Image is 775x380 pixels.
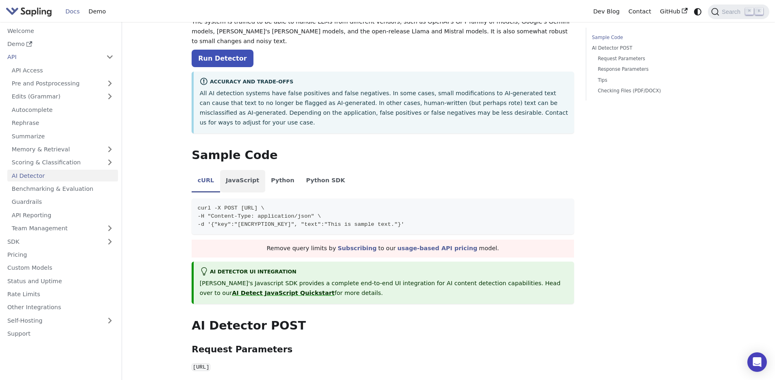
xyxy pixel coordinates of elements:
a: API [3,51,102,63]
a: API Reporting [7,209,118,221]
a: Summarize [7,130,118,142]
a: Scoring & Classification [7,157,118,168]
kbd: K [755,8,763,15]
a: usage-based API pricing [397,245,478,251]
a: GitHub [655,5,692,18]
a: Status and Uptime [3,275,118,287]
a: Dev Blog [589,5,624,18]
a: Guardrails [7,196,118,208]
a: Demo [84,5,110,18]
a: Autocomplete [7,104,118,116]
a: Other Integrations [3,301,118,313]
span: -H "Content-Type: application/json" \ [198,213,321,219]
kbd: ⌘ [745,8,753,15]
div: Accuracy and Trade-offs [200,77,568,87]
li: cURL [192,170,220,193]
a: Sample Code [592,34,702,41]
li: JavaScript [220,170,265,193]
h2: Sample Code [192,148,574,163]
a: Team Management [7,223,118,234]
a: AI Detect JavaScript Quickstart [232,290,334,296]
a: Pricing [3,249,118,261]
a: Demo [3,38,118,50]
li: Python SDK [300,170,351,193]
button: Search (Command+K) [708,4,769,19]
a: SDK [3,236,102,247]
span: -d '{"key":"[ENCRYPTION_KEY]", "text":"This is sample text."}' [198,221,404,227]
button: Collapse sidebar category 'API' [102,51,118,63]
a: Benchmarking & Evaluation [7,183,118,195]
a: Contact [624,5,656,18]
a: Support [3,328,118,340]
span: curl -X POST [URL] \ [198,205,264,211]
h3: Request Parameters [192,344,574,355]
span: Search [719,9,745,15]
li: Python [265,170,300,193]
button: Switch between dark and light mode (currently system mode) [692,6,704,17]
h2: AI Detector POST [192,319,574,333]
a: AI Detector [7,170,118,181]
a: Sapling.ai [6,6,55,17]
div: Remove query limits by to our model. [192,240,574,258]
a: Memory & Retrieval [7,144,118,155]
a: Response Parameters [598,66,699,73]
a: Checking Files (PDF/DOCX) [598,87,699,95]
p: All AI detection systems have false positives and false negatives. In some cases, small modificat... [200,89,568,127]
a: AI Detector POST [592,44,702,52]
a: Pre and Postprocessing [7,78,118,90]
a: Custom Models [3,262,118,274]
a: Request Parameters [598,55,699,63]
a: API Access [7,64,118,76]
a: Docs [61,5,84,18]
code: [URL] [192,363,210,371]
div: AI Detector UI integration [200,267,568,277]
p: [PERSON_NAME]'s Javascript SDK provides a complete end-to-end UI integration for AI content detec... [200,279,568,298]
a: Run Detector [192,50,253,67]
div: Open Intercom Messenger [747,352,767,372]
a: Rephrase [7,117,118,129]
button: Expand sidebar category 'SDK' [102,236,118,247]
a: Edits (Grammar) [7,91,118,103]
a: Rate Limits [3,288,118,300]
a: Welcome [3,25,118,37]
a: Subscribing [338,245,377,251]
a: Tips [598,76,699,84]
img: Sapling.ai [6,6,52,17]
p: The system is trained to be able to handle LLMs from different vendors, such as OpenAI's GPT fami... [192,17,574,46]
a: Self-Hosting [3,314,118,326]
